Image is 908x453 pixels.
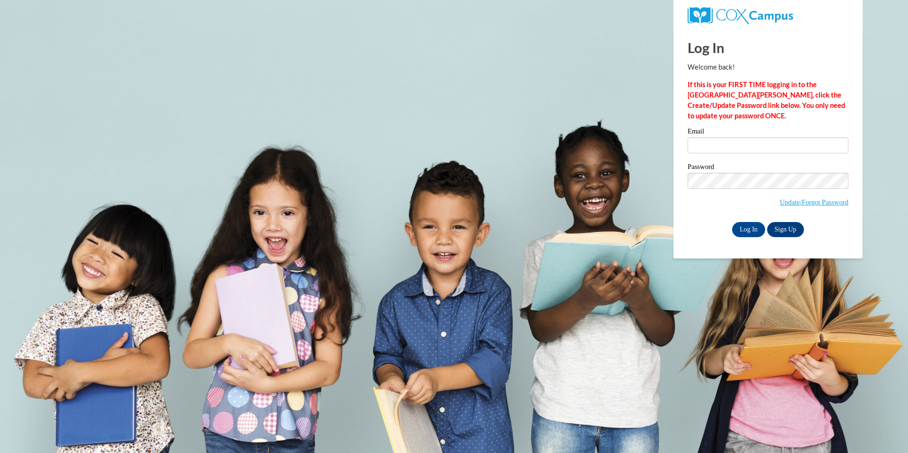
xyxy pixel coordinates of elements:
input: Log In [732,222,765,237]
strong: If this is your FIRST TIME logging in to the [GEOGRAPHIC_DATA][PERSON_NAME], click the Create/Upd... [688,80,845,120]
p: Welcome back! [688,62,848,72]
a: COX Campus [688,11,793,19]
label: Password [688,163,848,173]
h1: Log In [688,38,848,57]
a: Update/Forgot Password [780,198,848,206]
img: COX Campus [688,7,793,24]
a: Sign Up [767,222,804,237]
label: Email [688,128,848,137]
